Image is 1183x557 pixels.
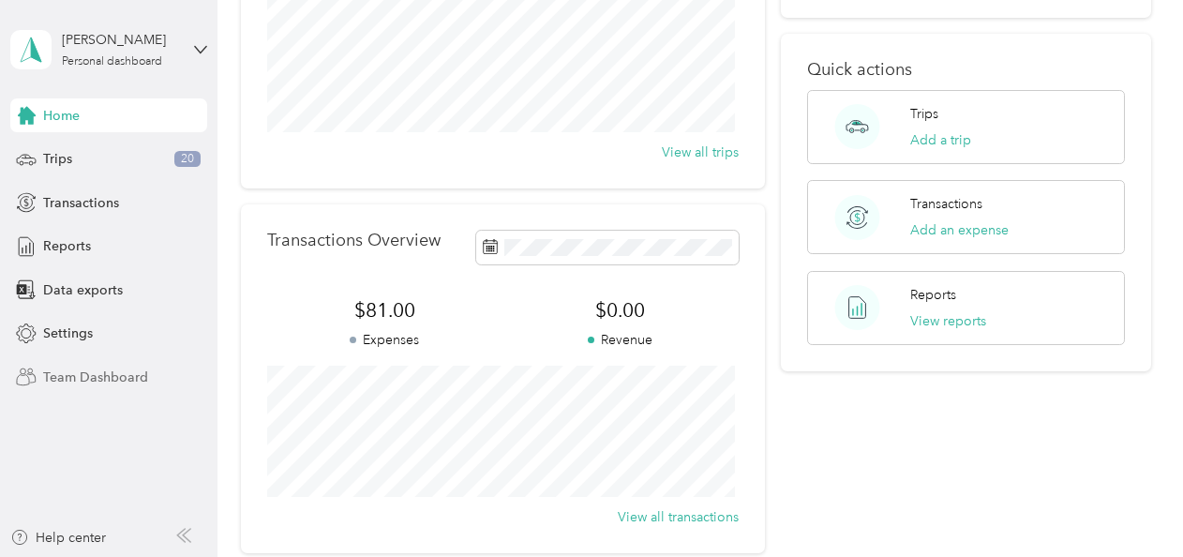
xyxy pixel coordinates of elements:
span: Data exports [43,280,123,300]
button: View reports [910,311,986,331]
p: Expenses [267,330,503,350]
p: Quick actions [807,60,1124,80]
span: Settings [43,324,93,343]
button: Add a trip [910,130,971,150]
p: Revenue [502,330,739,350]
span: Team Dashboard [43,368,148,387]
span: 20 [174,151,201,168]
button: View all trips [662,143,739,162]
button: View all transactions [618,507,739,527]
div: [PERSON_NAME] [62,30,179,50]
button: Add an expense [910,220,1009,240]
span: $81.00 [267,297,503,324]
div: Personal dashboard [62,56,162,68]
span: Transactions [43,193,119,213]
p: Reports [910,285,956,305]
span: Trips [43,149,72,169]
span: Reports [43,236,91,256]
p: Transactions [910,194,982,214]
span: $0.00 [502,297,739,324]
span: Home [43,106,80,126]
button: Help center [10,528,106,548]
iframe: Everlance-gr Chat Button Frame [1078,452,1183,557]
p: Trips [910,104,938,124]
p: Transactions Overview [267,231,441,250]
